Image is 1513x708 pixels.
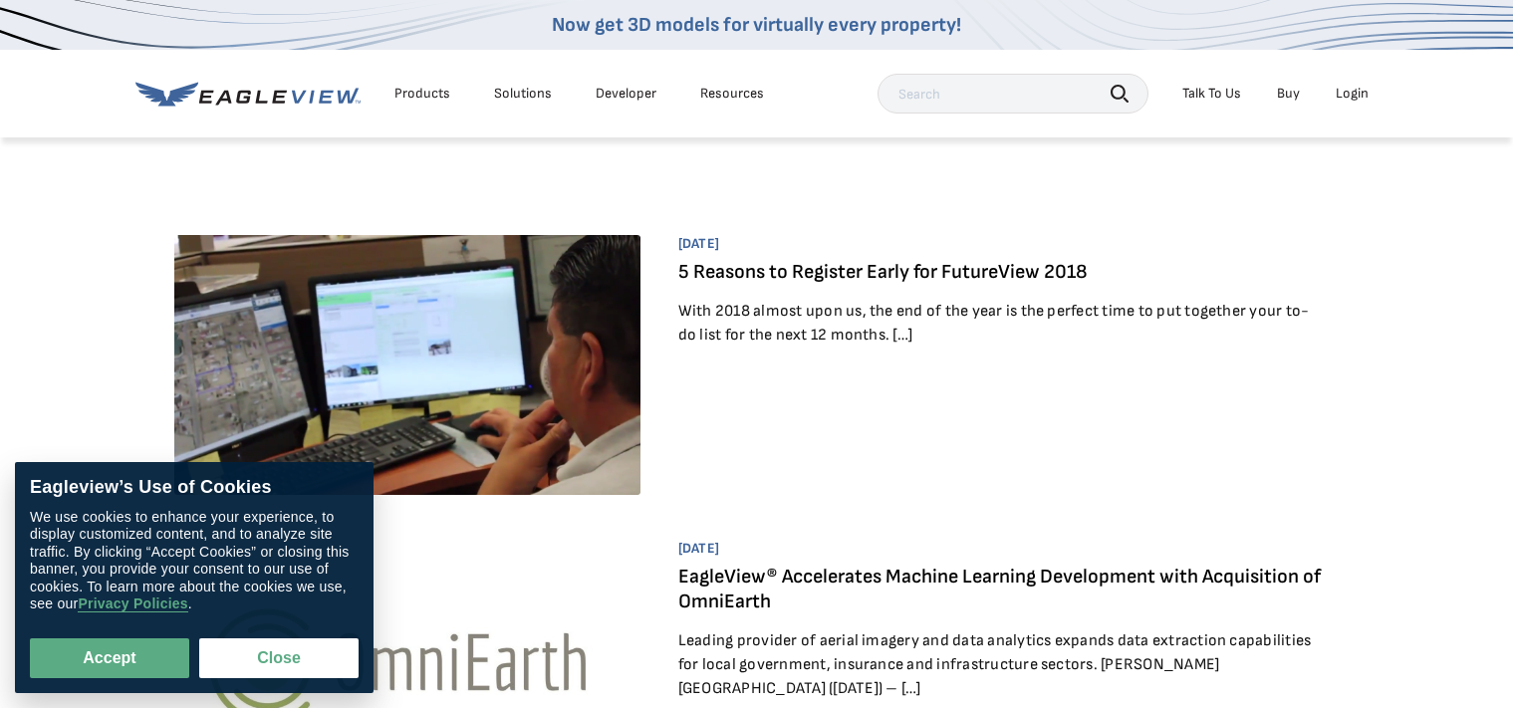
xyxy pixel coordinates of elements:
[394,85,450,103] div: Products
[678,235,1321,253] span: [DATE]
[700,85,764,103] div: Resources
[494,85,552,103] div: Solutions
[30,477,359,499] div: Eagleview’s Use of Cookies
[678,565,1321,613] a: EagleView® Accelerates Machine Learning Development with Acquisition of OmniEarth
[678,540,1321,558] span: [DATE]
[30,509,359,613] div: We use cookies to enhance your experience, to display customized content, and to analyze site tra...
[78,596,187,613] a: Privacy Policies
[678,300,1321,348] p: With 2018 almost upon us, the end of the year is the perfect time to put together your to-do list...
[199,638,359,678] button: Close
[30,638,189,678] button: Accept
[596,85,656,103] a: Developer
[552,13,961,37] a: Now get 3D models for virtually every property!
[678,260,1088,284] a: 5 Reasons to Register Early for FutureView 2018
[1336,85,1369,103] div: Login
[174,235,641,495] img: CONNECTExplorer in Appraiser Hunter
[678,629,1321,701] p: Leading provider of aerial imagery and data analytics expands data extraction capabilities for lo...
[878,74,1148,114] input: Search
[1277,85,1300,103] a: Buy
[1182,85,1241,103] div: Talk To Us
